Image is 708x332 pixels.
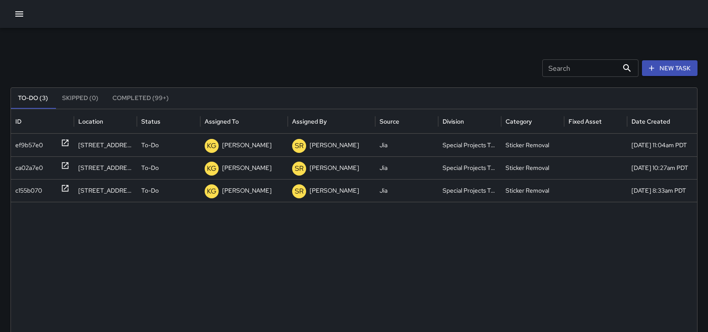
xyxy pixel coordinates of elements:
[207,163,216,174] p: KG
[15,134,43,156] div: ef9b57e0
[631,118,670,125] div: Date Created
[438,179,501,202] div: Special Projects Team
[438,134,501,156] div: Special Projects Team
[627,156,704,179] div: 10/6/2025, 10:27am PDT
[375,156,438,179] div: Jia
[207,141,216,151] p: KG
[222,180,272,202] p: [PERSON_NAME]
[55,88,105,109] button: Skipped (0)
[78,118,103,125] div: Location
[141,157,159,179] p: To-Do
[292,118,327,125] div: Assigned By
[222,157,272,179] p: [PERSON_NAME]
[207,186,216,197] p: KG
[501,156,564,179] div: Sticker Removal
[310,180,359,202] p: [PERSON_NAME]
[11,88,55,109] button: To-Do (3)
[375,134,438,156] div: Jia
[205,118,239,125] div: Assigned To
[568,118,602,125] div: Fixed Asset
[141,180,159,202] p: To-Do
[105,88,176,109] button: Completed (99+)
[141,134,159,156] p: To-Do
[15,157,43,179] div: ca02a7e0
[501,179,564,202] div: Sticker Removal
[141,118,160,125] div: Status
[380,118,399,125] div: Source
[15,118,21,125] div: ID
[627,134,704,156] div: 10/6/2025, 11:04am PDT
[443,118,464,125] div: Division
[15,180,42,202] div: c155b070
[642,60,698,76] button: New Task
[74,179,137,202] div: 475 Market Street
[310,157,359,179] p: [PERSON_NAME]
[627,179,704,202] div: 10/6/2025, 8:33am PDT
[501,134,564,156] div: Sticker Removal
[506,118,532,125] div: Category
[295,163,303,174] p: SR
[74,156,137,179] div: 292 Battery Street
[295,186,303,197] p: SR
[74,134,137,156] div: 444 Market Street
[222,134,272,156] p: [PERSON_NAME]
[310,134,359,156] p: [PERSON_NAME]
[295,141,303,151] p: SR
[438,156,501,179] div: Special Projects Team
[375,179,438,202] div: Jia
